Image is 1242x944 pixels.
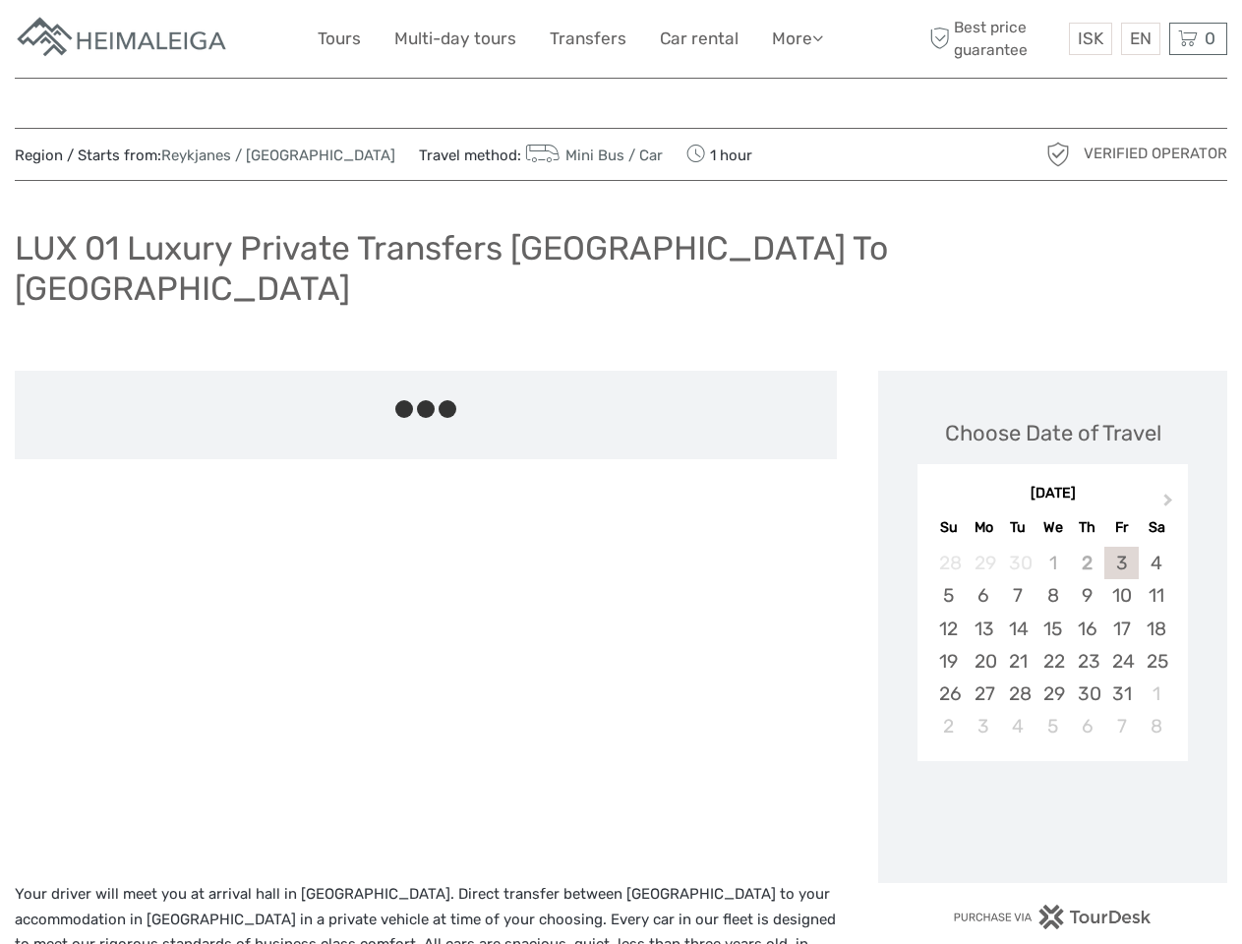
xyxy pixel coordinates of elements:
div: Choose Friday, November 7th, 2025 [1104,710,1139,742]
div: [DATE] [917,484,1188,504]
div: Sa [1139,514,1173,541]
div: Choose Saturday, October 18th, 2025 [1139,613,1173,645]
span: Region / Starts from: [15,146,395,166]
img: Apartments in Reykjavik [15,15,231,63]
div: Choose Friday, October 10th, 2025 [1104,579,1139,612]
img: verified_operator_grey_128.png [1042,139,1074,170]
a: Transfers [550,25,626,53]
div: Choose Friday, October 24th, 2025 [1104,645,1139,678]
a: Tours [318,25,361,53]
div: Not available Tuesday, September 30th, 2025 [1001,547,1035,579]
a: Mini Bus / Car [521,147,663,164]
div: Choose Saturday, November 8th, 2025 [1139,710,1173,742]
div: Choose Sunday, October 26th, 2025 [931,678,966,710]
div: Fr [1104,514,1139,541]
a: Car rental [660,25,739,53]
div: Th [1070,514,1104,541]
div: Not available Monday, September 29th, 2025 [967,547,1001,579]
div: Choose Monday, October 6th, 2025 [967,579,1001,612]
div: Choose Friday, October 3rd, 2025 [1104,547,1139,579]
div: Choose Thursday, November 6th, 2025 [1070,710,1104,742]
div: Choose Tuesday, October 7th, 2025 [1001,579,1035,612]
div: Not available Wednesday, October 1st, 2025 [1035,547,1070,579]
img: PurchaseViaTourDesk.png [953,905,1153,929]
div: We [1035,514,1070,541]
div: Choose Wednesday, October 15th, 2025 [1035,613,1070,645]
div: Choose Wednesday, October 29th, 2025 [1035,678,1070,710]
div: Choose Date of Travel [945,418,1161,448]
div: Choose Wednesday, October 8th, 2025 [1035,579,1070,612]
div: Choose Sunday, November 2nd, 2025 [931,710,966,742]
div: Choose Saturday, October 4th, 2025 [1139,547,1173,579]
span: ISK [1078,29,1103,48]
div: EN [1121,23,1160,55]
div: Choose Monday, October 27th, 2025 [967,678,1001,710]
div: Choose Sunday, October 5th, 2025 [931,579,966,612]
a: More [772,25,823,53]
span: 0 [1202,29,1218,48]
div: Choose Wednesday, October 22nd, 2025 [1035,645,1070,678]
div: Choose Thursday, October 23rd, 2025 [1070,645,1104,678]
div: Choose Monday, November 3rd, 2025 [967,710,1001,742]
span: Best price guarantee [924,17,1064,60]
div: Choose Saturday, November 1st, 2025 [1139,678,1173,710]
span: Verified Operator [1084,144,1227,164]
div: Choose Tuesday, October 28th, 2025 [1001,678,1035,710]
div: Choose Thursday, October 30th, 2025 [1070,678,1104,710]
div: Choose Sunday, October 19th, 2025 [931,645,966,678]
div: Choose Thursday, October 9th, 2025 [1070,579,1104,612]
div: Su [931,514,966,541]
div: month 2025-10 [923,547,1181,742]
span: 1 hour [686,141,752,168]
div: Choose Sunday, October 12th, 2025 [931,613,966,645]
div: Choose Tuesday, October 14th, 2025 [1001,613,1035,645]
div: Choose Thursday, October 16th, 2025 [1070,613,1104,645]
div: Choose Monday, October 20th, 2025 [967,645,1001,678]
a: Multi-day tours [394,25,516,53]
div: Choose Friday, October 17th, 2025 [1104,613,1139,645]
div: Not available Thursday, October 2nd, 2025 [1070,547,1104,579]
div: Choose Tuesday, November 4th, 2025 [1001,710,1035,742]
div: Choose Tuesday, October 21st, 2025 [1001,645,1035,678]
div: Loading... [1046,811,1059,824]
div: Choose Monday, October 13th, 2025 [967,613,1001,645]
div: Not available Sunday, September 28th, 2025 [931,547,966,579]
div: Choose Wednesday, November 5th, 2025 [1035,710,1070,742]
span: Travel method: [419,141,663,168]
h1: LUX 01 Luxury Private Transfers [GEOGRAPHIC_DATA] To [GEOGRAPHIC_DATA] [15,228,1227,308]
div: Tu [1001,514,1035,541]
button: Next Month [1154,489,1186,520]
a: Reykjanes / [GEOGRAPHIC_DATA] [161,147,395,164]
div: Choose Friday, October 31st, 2025 [1104,678,1139,710]
div: Mo [967,514,1001,541]
div: Choose Saturday, October 25th, 2025 [1139,645,1173,678]
div: Choose Saturday, October 11th, 2025 [1139,579,1173,612]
